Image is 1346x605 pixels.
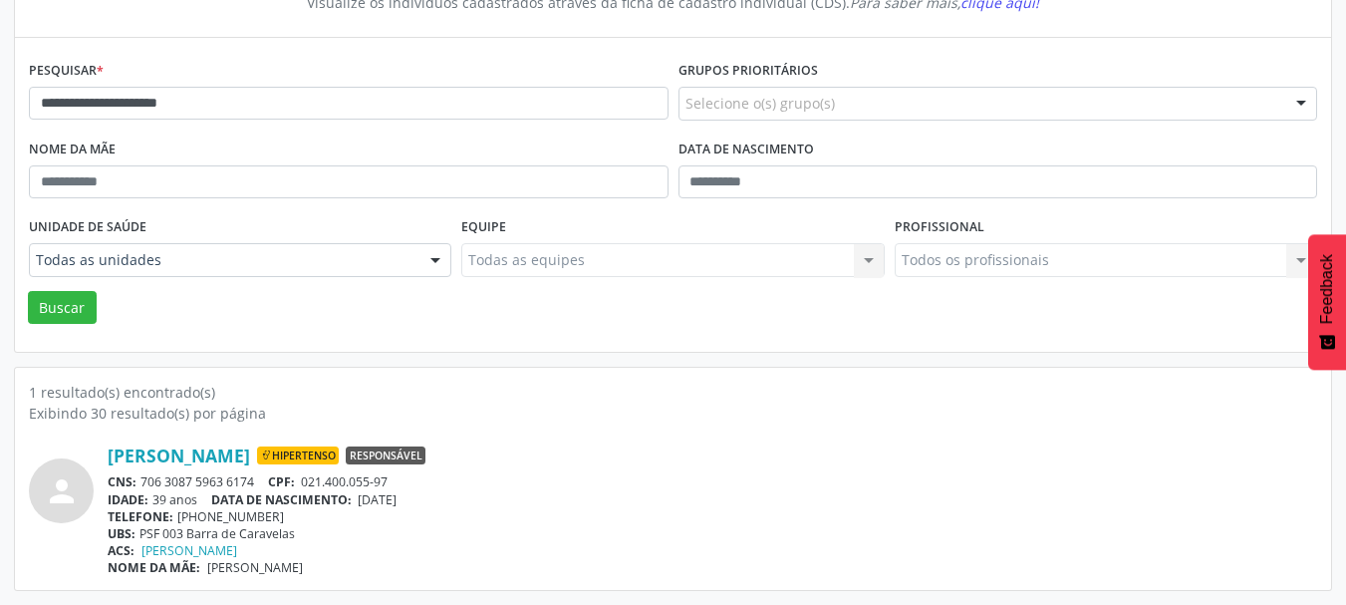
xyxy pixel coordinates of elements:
[29,382,1317,403] div: 1 resultado(s) encontrado(s)
[1318,254,1336,324] span: Feedback
[1308,234,1346,370] button: Feedback - Mostrar pesquisa
[29,403,1317,424] div: Exibindo 30 resultado(s) por página
[108,473,1317,490] div: 706 3087 5963 6174
[108,445,250,466] a: [PERSON_NAME]
[141,542,237,559] a: [PERSON_NAME]
[108,473,136,490] span: CNS:
[108,559,200,576] span: NOME DA MÃE:
[108,525,1317,542] div: PSF 003 Barra de Caravelas
[29,135,116,165] label: Nome da mãe
[29,212,146,243] label: Unidade de saúde
[358,491,397,508] span: [DATE]
[36,250,410,270] span: Todas as unidades
[211,491,352,508] span: DATA DE NASCIMENTO:
[108,491,148,508] span: IDADE:
[685,93,835,114] span: Selecione o(s) grupo(s)
[108,542,135,559] span: ACS:
[207,559,303,576] span: [PERSON_NAME]
[346,447,425,464] span: Responsável
[29,56,104,87] label: Pesquisar
[28,291,97,325] button: Buscar
[301,473,388,490] span: 021.400.055-97
[108,525,135,542] span: UBS:
[108,508,173,525] span: TELEFONE:
[461,212,506,243] label: Equipe
[678,135,814,165] label: Data de nascimento
[895,212,984,243] label: Profissional
[44,473,80,509] i: person
[268,473,295,490] span: CPF:
[257,447,339,464] span: Hipertenso
[108,491,1317,508] div: 39 anos
[678,56,818,87] label: Grupos prioritários
[108,508,1317,525] div: [PHONE_NUMBER]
